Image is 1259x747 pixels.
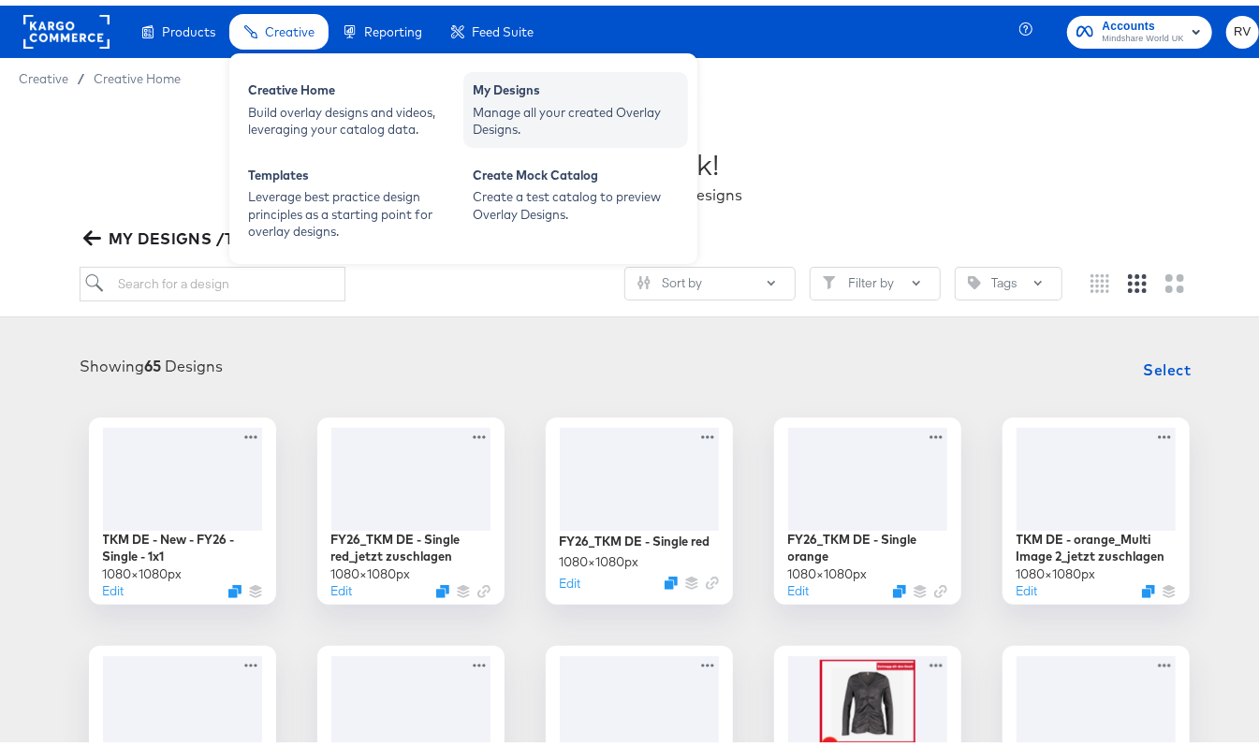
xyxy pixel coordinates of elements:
[317,412,505,599] div: FY26_TKM DE - Single red_jetzt zuschlagen1080×1080pxEditDuplicate
[1136,345,1199,383] button: Select
[1017,525,1176,560] div: TKM DE - orange_Multi Image 2_jetzt zuschlagen
[968,271,981,284] svg: Tag
[706,571,719,584] svg: Link
[774,412,961,599] div: FY26_TKM DE - Single orange1080×1080pxEditDuplicate
[162,19,215,34] span: Products
[934,579,947,593] svg: Link
[1142,579,1155,593] svg: Duplicate
[1128,269,1147,287] svg: Medium grid
[103,577,124,594] button: Edit
[1017,560,1096,578] div: 1080 × 1080 px
[80,220,294,246] button: MY DESIGNS /TKM DE
[546,412,733,599] div: FY26_TKM DE - Single red1080×1080pxEditDuplicate
[1226,10,1259,43] button: RV
[103,560,183,578] div: 1080 × 1080 px
[788,525,947,560] div: FY26_TKM DE - Single orange
[89,412,276,599] div: TKM DE - New - FY26 - Single - 1x11080×1080pxEditDuplicate
[665,571,678,584] svg: Duplicate
[560,527,710,545] div: FY26_TKM DE - Single red
[19,66,68,81] span: Creative
[1103,26,1184,41] span: Mindshare World UK
[560,548,639,565] div: 1080 × 1080 px
[472,19,534,34] span: Feed Suite
[810,261,941,295] button: FilterFilter by
[477,579,490,593] svg: Link
[228,579,242,593] svg: Duplicate
[955,261,1062,295] button: TagTags
[364,19,422,34] span: Reporting
[1144,351,1192,377] span: Select
[788,577,810,594] button: Edit
[144,351,161,370] strong: 65
[893,579,906,593] svg: Duplicate
[1003,412,1190,599] div: TKM DE - orange_Multi Image 2_jetzt zuschlagen1080×1080pxEditDuplicate
[1165,269,1184,287] svg: Large grid
[331,577,353,594] button: Edit
[94,66,181,81] a: Creative Home
[331,525,490,560] div: FY26_TKM DE - Single red_jetzt zuschlagen
[68,66,94,81] span: /
[1234,16,1252,37] span: RV
[560,569,581,587] button: Edit
[87,220,286,246] span: MY DESIGNS /TKM DE
[637,271,651,284] svg: Sliders
[823,271,836,284] svg: Filter
[624,261,796,295] button: SlidersSort by
[331,560,411,578] div: 1080 × 1080 px
[788,560,868,578] div: 1080 × 1080 px
[103,525,262,560] div: TKM DE - New - FY26 - Single - 1x1
[1017,577,1038,594] button: Edit
[265,19,315,34] span: Creative
[80,350,223,372] div: Showing Designs
[436,579,449,593] svg: Duplicate
[1103,11,1184,31] span: Accounts
[80,261,345,296] input: Search for a design
[1067,10,1212,43] button: AccountsMindshare World UK
[1091,269,1109,287] svg: Small grid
